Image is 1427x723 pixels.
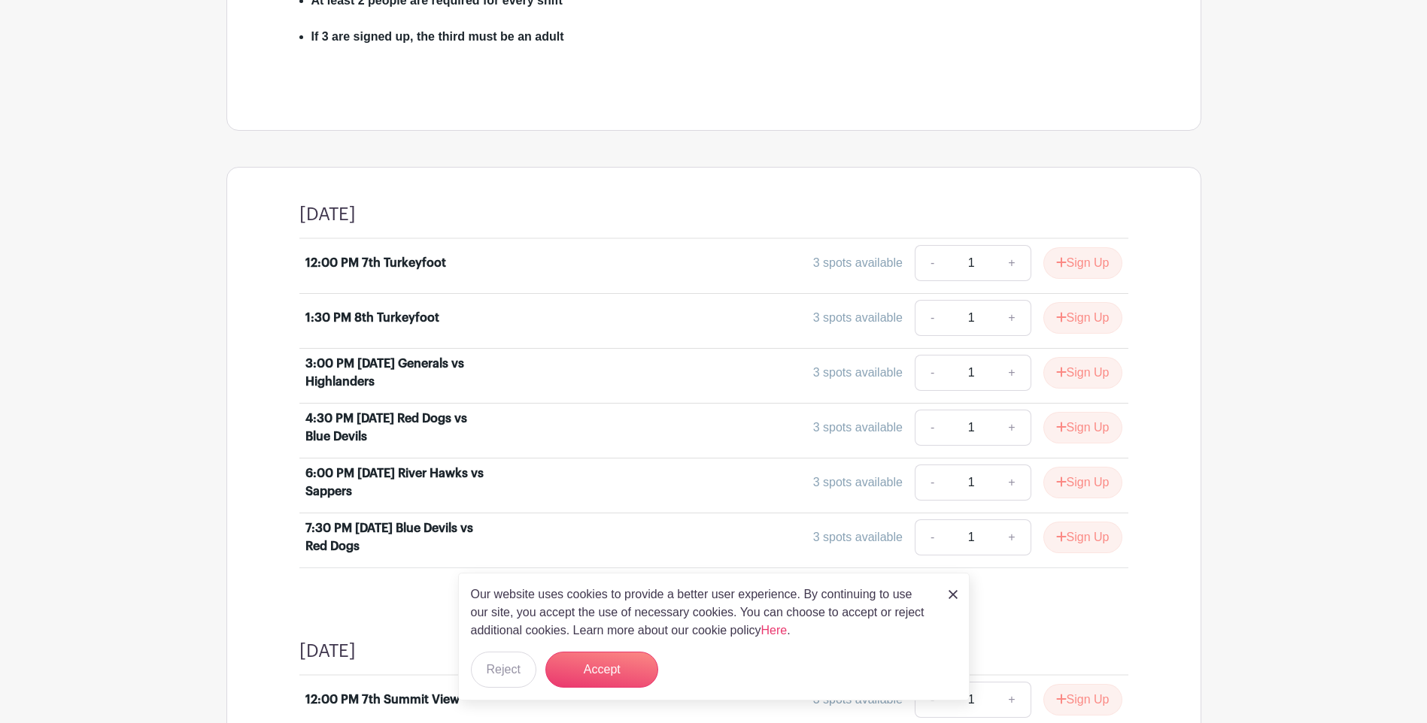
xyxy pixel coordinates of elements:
button: Sign Up [1043,467,1122,498]
button: Accept [545,652,658,688]
div: 4:30 PM [DATE] Red Dogs vs Blue Devils [305,410,492,446]
button: Sign Up [1043,357,1122,389]
a: - [915,410,949,446]
button: Sign Up [1043,247,1122,279]
a: + [993,300,1031,336]
div: 3 spots available [813,254,903,272]
strong: If 3 are signed up, the third must be an adult [311,30,564,43]
a: Here [761,624,788,637]
div: 12:00 PM 7th Turkeyfoot [305,254,446,272]
div: 6:00 PM [DATE] River Hawks vs Sappers [305,464,492,501]
div: 3 spots available [813,473,903,492]
button: Sign Up [1043,412,1122,443]
h4: [DATE] [299,640,356,662]
div: 3 spots available [813,309,903,327]
a: + [993,464,1031,501]
a: - [915,300,949,336]
a: - [915,464,949,501]
a: + [993,682,1031,718]
div: 3:00 PM [DATE] Generals vs Highlanders [305,355,492,391]
h4: [DATE] [299,204,356,225]
img: close_button-5f87c8562297e5c2d7936805f587ecaba9071eb48480494691a3f1689db116b3.svg [949,590,958,599]
p: Our website uses cookies to provide a better user experience. By continuing to use our site, you ... [471,585,933,640]
div: 12:00 PM 7th Summit View [305,691,460,709]
div: 1:30 PM 8th Turkeyfoot [305,309,439,327]
button: Sign Up [1043,684,1122,715]
a: + [993,519,1031,555]
button: Reject [471,652,536,688]
a: - [915,245,949,281]
div: 3 spots available [813,419,903,437]
div: 3 spots available [813,528,903,546]
button: Sign Up [1043,522,1122,553]
div: 7:30 PM [DATE] Blue Devils vs Red Dogs [305,519,492,555]
div: 3 spots available [813,364,903,382]
a: + [993,410,1031,446]
a: + [993,245,1031,281]
a: - [915,355,949,391]
button: Sign Up [1043,302,1122,334]
a: - [915,519,949,555]
a: + [993,355,1031,391]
